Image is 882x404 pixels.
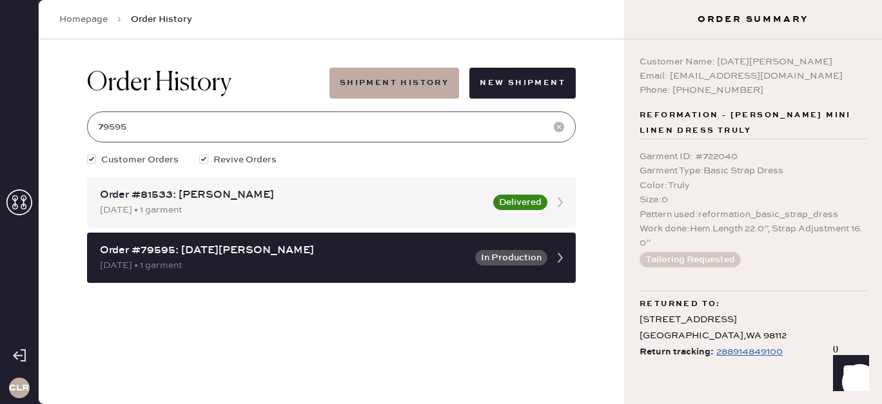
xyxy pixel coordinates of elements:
[9,383,29,392] h3: CLR
[640,164,867,178] div: Garment Type : Basic Strap Dress
[640,69,867,83] div: Email: [EMAIL_ADDRESS][DOMAIN_NAME]
[640,344,714,360] span: Return tracking:
[329,68,459,99] button: Shipment History
[100,243,467,258] div: Order #79595: [DATE][PERSON_NAME]
[640,149,867,164] div: Garment ID : # 722040
[59,13,108,26] a: Homepage
[714,344,783,360] a: 288914849100
[640,252,741,267] button: Tailoring Requested
[716,344,783,360] div: https://www.fedex.com/apps/fedextrack/?tracknumbers=288914849100&cntry_code=US
[100,258,467,273] div: [DATE] • 1 garment
[493,195,547,210] button: Delivered
[131,13,192,26] span: Order History
[469,68,576,99] button: New Shipment
[475,250,547,265] button: In Production
[640,193,867,207] div: Size : 0
[87,111,576,142] input: Search by order number, customer name, email or phone number
[213,153,277,167] span: Revive Orders
[821,346,876,401] iframe: Front Chat
[640,108,867,139] span: Reformation - [PERSON_NAME] Mini Linen Dress Truly
[640,178,867,193] div: Color : Truly
[640,83,867,97] div: Phone: [PHONE_NUMBER]
[87,68,231,99] h1: Order History
[100,203,485,217] div: [DATE] • 1 garment
[640,207,867,222] div: Pattern used : reformation_basic_strap_dress
[100,188,485,203] div: Order #81533: [PERSON_NAME]
[640,55,867,69] div: Customer Name: [DATE][PERSON_NAME]
[640,312,867,344] div: [STREET_ADDRESS] [GEOGRAPHIC_DATA] , WA 98112
[624,13,882,26] h3: Order Summary
[640,296,721,312] span: Returned to:
[640,222,867,251] div: Work done : Hem Length 22.0”, Strap Adjustment 16.0”
[101,153,179,167] span: Customer Orders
